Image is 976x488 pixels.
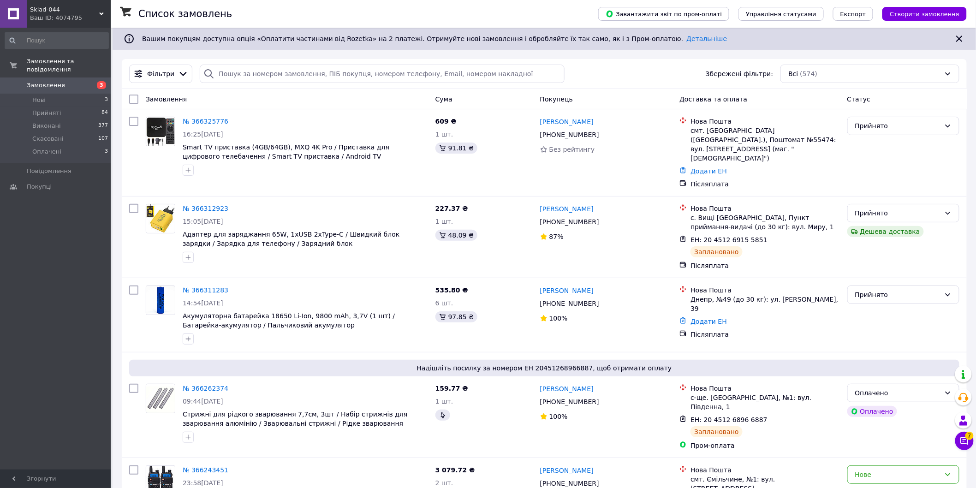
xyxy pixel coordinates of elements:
[679,95,747,103] span: Доставка та оплата
[690,318,727,325] a: Додати ЕН
[847,95,871,103] span: Статус
[549,233,564,240] span: 87%
[183,143,389,160] span: Smart TV приставка (4GB/64GB), MXQ 4K Pro / Приставка для цифрового телебачення / Smart TV приста...
[549,413,568,420] span: 100%
[540,117,594,126] a: [PERSON_NAME]
[690,213,839,232] div: с. Вищі [GEOGRAPHIC_DATA], Пункт приймання-видачі (до 30 кг): вул. Миру, 1
[690,295,839,313] div: Днепр, №49 (до 30 кг): ул. [PERSON_NAME], 39
[101,109,108,117] span: 84
[183,385,228,392] a: № 366262374
[690,179,839,189] div: Післяплата
[690,204,839,213] div: Нова Пошта
[183,466,228,474] a: № 366243451
[690,236,768,244] span: ЕН: 20 4512 6915 5851
[146,117,175,146] img: Фото товару
[690,441,839,450] div: Пром-оплата
[687,35,727,42] a: Детальніше
[27,183,52,191] span: Покупці
[27,167,71,175] span: Повідомлення
[435,205,468,212] span: 227.37 ₴
[540,384,594,393] a: [PERSON_NAME]
[435,230,477,241] div: 48.09 ₴
[690,117,839,126] div: Нова Пошта
[435,311,477,322] div: 97.85 ₴
[690,167,727,175] a: Додати ЕН
[800,70,818,77] span: (574)
[965,430,974,438] span: 7
[538,395,601,408] div: [PHONE_NUMBER]
[690,330,839,339] div: Післяплата
[435,143,477,154] div: 91.81 ₴
[146,204,175,233] a: Фото товару
[146,384,175,413] img: Фото товару
[690,426,743,437] div: Заплановано
[435,95,452,103] span: Cума
[435,286,468,294] span: 535.80 ₴
[142,35,727,42] span: Вашим покупцям доступна опція «Оплатити частинами від Rozetka» на 2 платежі. Отримуйте нові замов...
[183,479,223,487] span: 23:58[DATE]
[435,479,453,487] span: 2 шт.
[540,466,594,475] a: [PERSON_NAME]
[540,204,594,214] a: [PERSON_NAME]
[549,315,568,322] span: 100%
[690,261,839,270] div: Післяплата
[32,135,64,143] span: Скасовані
[690,393,839,411] div: с-ще. [GEOGRAPHIC_DATA], №1: вул. Південна, 1
[855,121,940,131] div: Прийнято
[540,95,573,103] span: Покупець
[183,286,228,294] a: № 366311283
[847,226,924,237] div: Дешева доставка
[435,385,468,392] span: 159.77 ₴
[30,14,111,22] div: Ваш ID: 4074795
[27,57,111,74] span: Замовлення та повідомлення
[146,286,175,315] img: Фото товару
[538,297,601,310] div: [PHONE_NUMBER]
[200,65,565,83] input: Пошук за номером замовлення, ПІБ покупця, номером телефону, Email, номером накладної
[27,81,65,89] span: Замовлення
[882,7,967,21] button: Створити замовлення
[598,7,729,21] button: Завантажити звіт по пром-оплаті
[183,218,223,225] span: 15:05[DATE]
[98,122,108,130] span: 377
[183,205,228,212] a: № 366312923
[183,131,223,138] span: 16:25[DATE]
[706,69,773,78] span: Збережені фільтри:
[855,388,940,398] div: Оплачено
[855,290,940,300] div: Прийнято
[146,95,187,103] span: Замовлення
[833,7,874,21] button: Експорт
[738,7,824,21] button: Управління статусами
[105,148,108,156] span: 3
[855,208,940,218] div: Прийнято
[538,128,601,141] div: [PHONE_NUMBER]
[183,231,399,247] span: Адаптер для заряджання 65W, 1xUSB 2хType-C / Швидкий блок зарядки / Зарядка для телефону / Зарядн...
[183,398,223,405] span: 09:44[DATE]
[435,131,453,138] span: 1 шт.
[690,286,839,295] div: Нова Пошта
[890,11,959,18] span: Створити замовлення
[690,416,768,423] span: ЕН: 20 4512 6896 6887
[435,118,457,125] span: 609 ₴
[183,411,407,427] a: Стрижні для рідкого зварювання 7,7см, 3шт / Набір стрижнів для зварювання алюмінію / Зварювальні ...
[147,69,174,78] span: Фільтри
[955,432,974,450] button: Чат з покупцем7
[540,286,594,295] a: [PERSON_NAME]
[133,363,956,373] span: Надішліть посилку за номером ЕН 20451268966887, щоб отримати оплату
[549,146,595,153] span: Без рейтингу
[32,122,61,130] span: Виконані
[435,299,453,307] span: 6 шт.
[32,96,46,104] span: Нові
[538,215,601,228] div: [PHONE_NUMBER]
[873,10,967,17] a: Створити замовлення
[746,11,816,18] span: Управління статусами
[606,10,722,18] span: Завантажити звіт по пром-оплаті
[5,32,109,49] input: Пошук
[435,466,475,474] span: 3 079.72 ₴
[690,126,839,163] div: смт. [GEOGRAPHIC_DATA] ([GEOGRAPHIC_DATA].), Поштомат №55474: вул. [STREET_ADDRESS] (маг. "[DEMOG...
[32,109,61,117] span: Прийняті
[32,148,61,156] span: Оплачені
